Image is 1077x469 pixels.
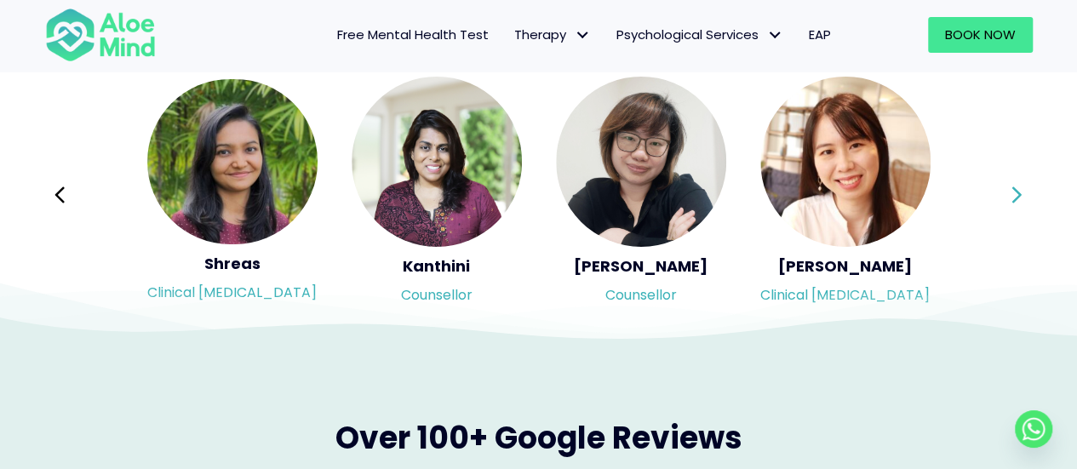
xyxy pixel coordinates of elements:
[45,7,156,63] img: Aloe mind Logo
[352,77,522,313] a: <h5>Kanthini</h5><p>Counsellor</p> KanthiniCounsellor
[147,75,318,315] div: Slide 5 of 3
[760,255,931,277] h5: [PERSON_NAME]
[760,77,931,247] img: <h5>Kher Yin</h5><p>Clinical psychologist</p>
[352,255,522,277] h5: Kanthini
[147,79,318,244] img: <h5>Shreas</h5><p>Clinical Psychologist</p>
[337,26,489,43] span: Free Mental Health Test
[928,17,1033,53] a: Book Now
[760,77,931,313] a: <h5>Kher Yin</h5><p>Clinical psychologist</p> [PERSON_NAME]Clinical [MEDICAL_DATA]
[570,23,595,48] span: Therapy: submenu
[556,255,726,277] h5: [PERSON_NAME]
[760,75,931,315] div: Slide 8 of 3
[324,17,501,53] a: Free Mental Health Test
[352,77,522,247] img: <h5>Kanthini</h5><p>Counsellor</p>
[556,77,726,313] a: <h5>Yvonne</h5><p>Counsellor</p> [PERSON_NAME]Counsellor
[335,416,742,460] span: Over 100+ Google Reviews
[616,26,783,43] span: Psychological Services
[501,17,604,53] a: TherapyTherapy: submenu
[352,75,522,315] div: Slide 6 of 3
[514,26,591,43] span: Therapy
[147,253,318,274] h5: Shreas
[809,26,831,43] span: EAP
[178,17,844,53] nav: Menu
[796,17,844,53] a: EAP
[556,75,726,315] div: Slide 7 of 3
[945,26,1016,43] span: Book Now
[763,23,788,48] span: Psychological Services: submenu
[147,79,318,311] a: <h5>Shreas</h5><p>Clinical Psychologist</p> ShreasClinical [MEDICAL_DATA]
[556,77,726,247] img: <h5>Yvonne</h5><p>Counsellor</p>
[1015,410,1052,448] a: Whatsapp
[604,17,796,53] a: Psychological ServicesPsychological Services: submenu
